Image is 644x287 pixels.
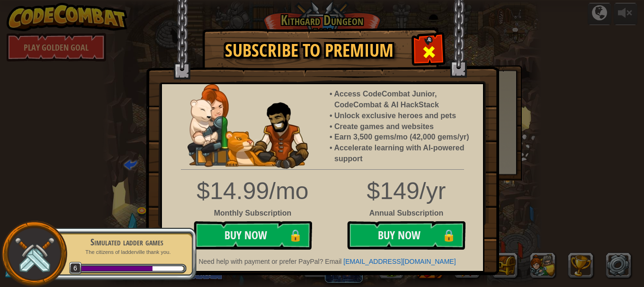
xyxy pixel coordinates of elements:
[334,143,474,165] li: Accelerate learning with AI-powered support
[190,174,315,208] div: $14.99/mo
[194,221,312,250] button: Buy Now🔒
[343,258,456,265] a: [EMAIL_ADDRESS][DOMAIN_NAME]
[155,208,490,219] div: Annual Subscription
[67,235,187,249] div: Simulated ladder games
[13,233,56,276] img: swords.png
[347,221,465,250] button: Buy Now🔒
[334,122,474,132] li: Create games and websites
[67,249,187,256] p: The citizens of ladderville thank you.
[334,111,474,122] li: Unlock exclusive heroes and pets
[69,262,82,275] span: 6
[155,174,490,208] div: $149/yr
[190,208,315,219] div: Monthly Subscription
[188,84,309,169] img: anya-and-nando-pet.webp
[334,132,474,143] li: Earn 3,500 gems/mo (42,000 gems/yr)
[334,89,474,111] li: Access CodeCombat Junior, CodeCombat & AI HackStack
[212,41,406,61] h1: Subscribe to Premium
[198,258,341,265] span: Need help with payment or prefer PayPal? Email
